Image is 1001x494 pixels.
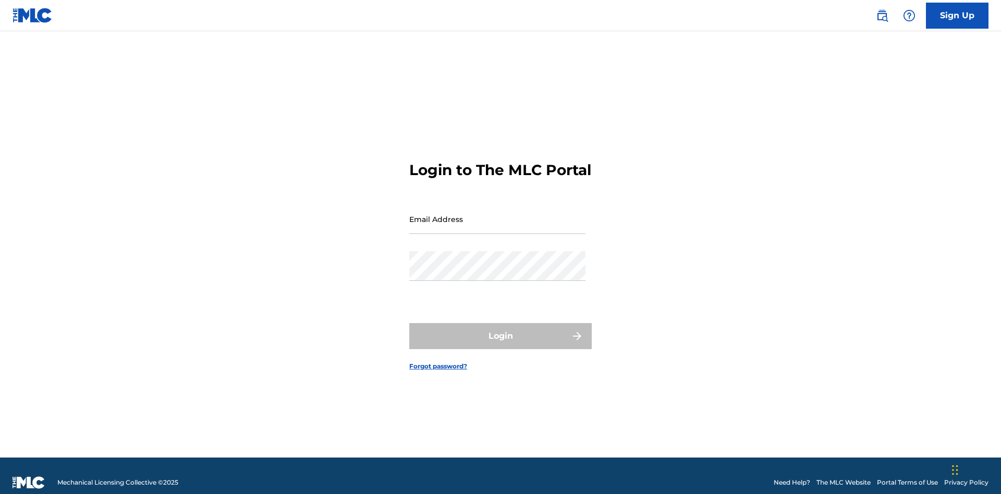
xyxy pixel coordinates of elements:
a: Need Help? [774,478,810,487]
img: search [876,9,888,22]
img: logo [13,476,45,489]
iframe: Chat Widget [949,444,1001,494]
span: Mechanical Licensing Collective © 2025 [57,478,178,487]
a: Public Search [872,5,893,26]
a: Sign Up [926,3,988,29]
a: The MLC Website [816,478,871,487]
img: help [903,9,915,22]
a: Forgot password? [409,362,467,371]
h3: Login to The MLC Portal [409,161,591,179]
img: MLC Logo [13,8,53,23]
a: Privacy Policy [944,478,988,487]
div: Drag [952,454,958,486]
div: Help [899,5,920,26]
a: Portal Terms of Use [877,478,938,487]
